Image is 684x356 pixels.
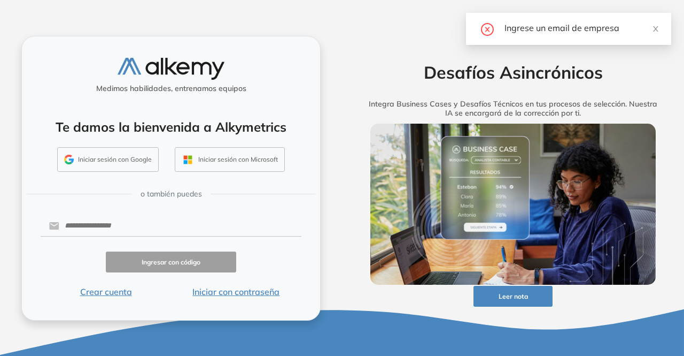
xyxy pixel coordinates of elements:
[141,188,202,200] span: o también puedes
[171,285,301,298] button: Iniciar con contraseña
[57,147,159,172] button: Iniciar sesión con Google
[118,58,224,80] img: logo-alkemy
[36,119,306,135] h4: Te damos la bienvenida a Alkymetrics
[106,252,236,272] button: Ingresar con código
[354,100,672,118] h5: Integra Business Cases y Desafíos Técnicos en tus procesos de selección. Nuestra IA se encargará ...
[504,21,658,34] div: Ingrese un email de empresa
[26,84,316,93] h5: Medimos habilidades, entrenamos equipos
[354,62,672,82] h2: Desafíos Asincrónicos
[473,286,553,307] button: Leer nota
[481,21,494,36] span: close-circle
[370,124,656,285] img: img-more-info
[175,147,285,172] button: Iniciar sesión con Microsoft
[64,155,74,164] img: GMAIL_ICON
[652,25,659,33] span: close
[41,285,171,298] button: Crear cuenta
[182,154,194,166] img: OUTLOOK_ICON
